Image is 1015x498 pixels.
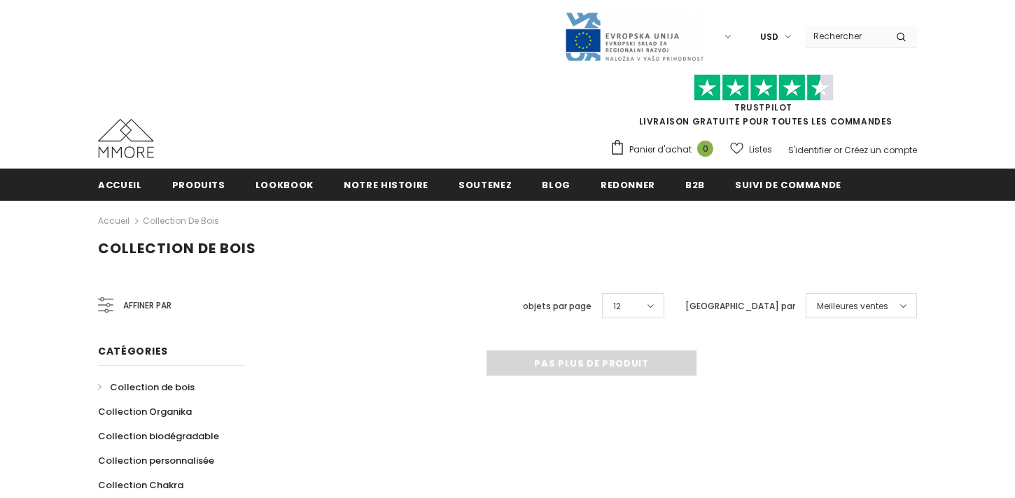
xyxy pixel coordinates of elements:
a: B2B [685,169,705,200]
a: Collection de bois [98,375,195,399]
label: objets par page [523,299,591,313]
span: 0 [697,141,713,157]
span: B2B [685,178,705,192]
span: Collection de bois [110,380,195,394]
a: Collection Organika [98,399,192,424]
span: Collection Chakra [98,478,183,492]
span: Notre histoire [344,178,428,192]
img: Cas MMORE [98,119,154,158]
a: Suivi de commande [735,169,841,200]
a: TrustPilot [734,101,792,113]
span: Produits [172,178,225,192]
a: Collection personnalisée [98,448,214,473]
img: Javni Razpis [564,11,704,62]
a: Collection biodégradable [98,424,219,448]
span: Blog [542,178,570,192]
a: S'identifier [788,144,832,156]
a: Blog [542,169,570,200]
span: LIVRAISON GRATUITE POUR TOUTES LES COMMANDES [610,80,917,127]
span: Collection Organika [98,405,192,418]
span: Collection de bois [98,239,256,258]
span: USD [760,30,778,44]
span: Lookbook [255,178,314,192]
a: Accueil [98,213,129,229]
a: Collection Chakra [98,473,183,497]
span: Redonner [601,178,655,192]
span: Affiner par [123,298,171,313]
span: Panier d'achat [629,143,692,157]
img: Faites confiance aux étoiles pilotes [694,74,834,101]
a: Redonner [601,169,655,200]
span: Listes [749,143,772,157]
span: Accueil [98,178,142,192]
a: Collection de bois [143,215,219,227]
a: Produits [172,169,225,200]
span: 12 [613,299,621,313]
a: Notre histoire [344,169,428,200]
a: Panier d'achat 0 [610,139,720,160]
span: soutenez [458,178,512,192]
a: soutenez [458,169,512,200]
span: Collection personnalisée [98,454,214,467]
a: Créez un compte [844,144,917,156]
label: [GEOGRAPHIC_DATA] par [685,299,795,313]
span: Suivi de commande [735,178,841,192]
span: Collection biodégradable [98,429,219,443]
input: Search Site [805,26,885,46]
span: or [834,144,842,156]
a: Lookbook [255,169,314,200]
span: Catégories [98,344,168,358]
a: Accueil [98,169,142,200]
span: Meilleures ventes [817,299,888,313]
a: Javni Razpis [564,30,704,42]
a: Listes [730,137,772,162]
